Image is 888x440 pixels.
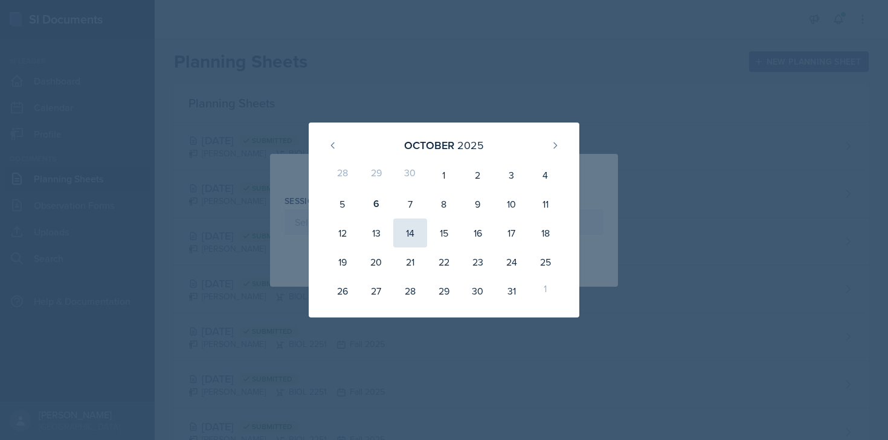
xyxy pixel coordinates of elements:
div: 25 [529,247,562,276]
div: 3 [495,161,529,190]
div: 2 [461,161,495,190]
div: 6 [359,190,393,218]
div: 24 [495,247,529,276]
div: 11 [529,190,562,218]
div: 18 [529,218,562,247]
div: 28 [393,276,427,305]
div: 29 [359,161,393,190]
div: 1 [427,161,461,190]
div: 7 [393,190,427,218]
div: 2025 [457,137,484,153]
div: 30 [393,161,427,190]
div: October [404,137,454,153]
div: 29 [427,276,461,305]
div: 26 [326,276,359,305]
div: 22 [427,247,461,276]
div: 14 [393,218,427,247]
div: 30 [461,276,495,305]
div: 31 [495,276,529,305]
div: 19 [326,247,359,276]
div: 5 [326,190,359,218]
div: 20 [359,247,393,276]
div: 27 [359,276,393,305]
div: 12 [326,218,359,247]
div: 1 [529,276,562,305]
div: 28 [326,161,359,190]
div: 8 [427,190,461,218]
div: 4 [529,161,562,190]
div: 23 [461,247,495,276]
div: 13 [359,218,393,247]
div: 10 [495,190,529,218]
div: 17 [495,218,529,247]
div: 15 [427,218,461,247]
div: 21 [393,247,427,276]
div: 9 [461,190,495,218]
div: 16 [461,218,495,247]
